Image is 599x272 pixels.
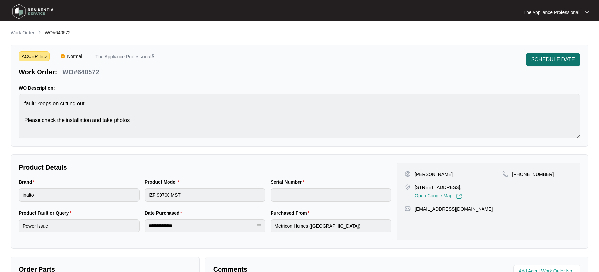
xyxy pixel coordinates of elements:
[502,171,508,177] img: map-pin
[456,193,462,199] img: Link-External
[45,30,71,35] span: WO#640572
[95,54,154,61] p: The Appliance ProfessionalÂ
[149,222,256,229] input: Date Purchased
[526,53,580,66] button: SCHEDULE DATE
[11,29,34,36] p: Work Order
[415,184,462,191] p: [STREET_ADDRESS],
[37,30,42,35] img: chevron-right
[405,184,411,190] img: map-pin
[19,210,74,216] label: Product Fault or Query
[585,11,589,14] img: dropdown arrow
[61,54,65,58] img: Vercel Logo
[145,210,185,216] label: Date Purchased
[145,188,266,202] input: Product Model
[9,29,36,37] a: Work Order
[531,56,575,64] span: SCHEDULE DATE
[65,51,85,61] span: Normal
[271,219,391,232] input: Purchased From
[405,171,411,177] img: user-pin
[271,210,312,216] label: Purchased From
[405,206,411,212] img: map-pin
[19,188,140,202] input: Brand
[415,171,453,177] p: [PERSON_NAME]
[19,219,140,232] input: Product Fault or Query
[62,68,99,77] p: WO#640572
[19,163,391,172] p: Product Details
[19,94,580,138] textarea: fault: keeps on cutting out Please check the installation and take photos
[19,85,580,91] p: WO Description:
[271,188,391,202] input: Serial Number
[10,2,56,21] img: residentia service logo
[415,193,462,199] a: Open Google Map
[415,206,493,212] p: [EMAIL_ADDRESS][DOMAIN_NAME]
[523,9,579,15] p: The Appliance Professional
[512,171,554,177] p: [PHONE_NUMBER]
[145,179,182,185] label: Product Model
[19,51,50,61] span: ACCEPTED
[19,179,37,185] label: Brand
[19,68,57,77] p: Work Order:
[271,179,307,185] label: Serial Number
